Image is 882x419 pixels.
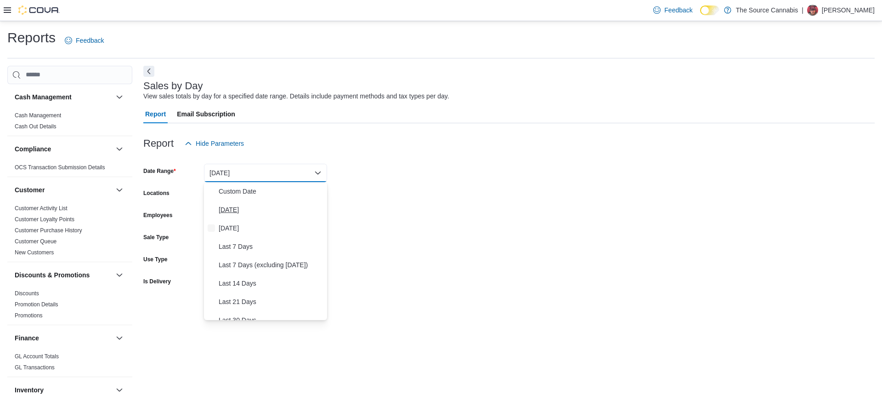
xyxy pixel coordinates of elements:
[15,238,57,245] span: Customer Queue
[15,112,61,119] a: Cash Management
[114,92,125,103] button: Cash Management
[7,351,132,377] div: Finance
[15,364,55,371] span: GL Transactions
[145,105,166,123] span: Report
[18,6,60,15] img: Cova
[143,212,172,219] label: Employees
[15,123,57,130] a: Cash Out Details
[219,278,323,289] span: Last 14 Days
[15,205,68,212] a: Customer Activity List
[15,353,59,360] span: GL Account Totals
[143,138,174,149] h3: Report
[143,167,176,175] label: Date Range
[15,164,105,171] a: OCS Transaction Submission Details
[7,162,132,177] div: Compliance
[15,312,43,319] span: Promotions
[204,182,327,320] div: Select listbox
[15,249,54,256] a: New Customers
[143,80,203,92] h3: Sales by Day
[219,241,323,252] span: Last 7 Days
[15,333,39,343] h3: Finance
[114,184,125,195] button: Customer
[736,5,798,16] p: The Source Cannabis
[219,223,323,234] span: [DATE]
[143,66,154,77] button: Next
[15,385,44,395] h3: Inventory
[15,92,112,102] button: Cash Management
[664,6,692,15] span: Feedback
[114,143,125,155] button: Compliance
[15,301,58,308] a: Promotion Details
[15,216,74,223] span: Customer Loyalty Points
[15,290,39,297] a: Discounts
[7,203,132,262] div: Customer
[15,301,58,308] span: Promotion Details
[196,139,244,148] span: Hide Parameters
[76,36,104,45] span: Feedback
[822,5,875,16] p: [PERSON_NAME]
[219,186,323,197] span: Custom Date
[15,270,112,280] button: Discounts & Promotions
[15,238,57,245] a: Customer Queue
[219,296,323,307] span: Last 21 Days
[181,134,248,153] button: Hide Parameters
[15,227,82,234] a: Customer Purchase History
[15,185,112,195] button: Customer
[807,5,818,16] div: Levi Tolman
[15,205,68,212] span: Customer Activity List
[15,185,45,195] h3: Customer
[15,92,72,102] h3: Cash Management
[143,278,171,285] label: Is Delivery
[15,227,82,234] span: Customer Purchase History
[650,1,696,19] a: Feedback
[204,164,327,182] button: [DATE]
[700,6,719,15] input: Dark Mode
[114,333,125,344] button: Finance
[15,216,74,223] a: Customer Loyalty Points
[7,29,56,47] h1: Reports
[802,5,803,16] p: |
[15,270,90,280] h3: Discounts & Promotions
[15,385,112,395] button: Inventory
[7,288,132,325] div: Discounts & Promotions
[143,234,169,241] label: Sale Type
[7,110,132,136] div: Cash Management
[15,290,39,297] span: Discounts
[143,256,167,263] label: Use Type
[177,105,235,123] span: Email Subscription
[15,333,112,343] button: Finance
[114,385,125,396] button: Inventory
[61,31,107,50] a: Feedback
[219,259,323,270] span: Last 7 Days (excluding [DATE])
[15,312,43,319] a: Promotions
[219,204,323,215] span: [DATE]
[15,353,59,360] a: GL Account Totals
[15,164,105,171] span: OCS Transaction Submission Details
[143,92,449,101] div: View sales totals by day for a specified date range. Details include payment methods and tax type...
[219,315,323,326] span: Last 30 Days
[143,189,170,197] label: Locations
[114,270,125,281] button: Discounts & Promotions
[15,144,51,154] h3: Compliance
[700,15,701,16] span: Dark Mode
[15,144,112,154] button: Compliance
[15,364,55,371] a: GL Transactions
